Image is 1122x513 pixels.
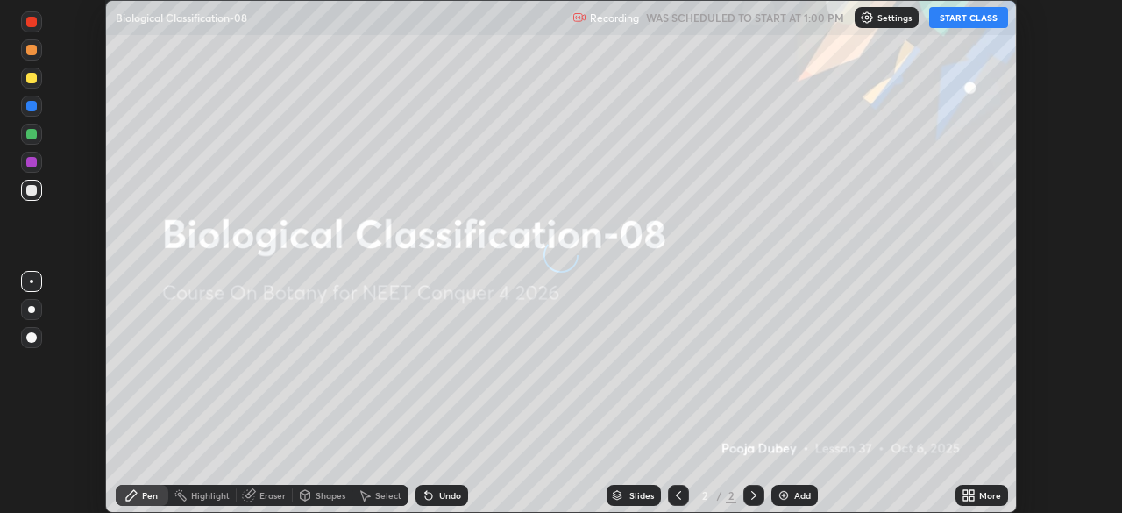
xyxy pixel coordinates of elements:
div: Select [375,491,401,500]
div: Shapes [316,491,345,500]
p: Biological Classification-08 [116,11,247,25]
div: 2 [696,490,714,501]
div: More [979,491,1001,500]
div: Eraser [259,491,286,500]
div: Undo [439,491,461,500]
img: class-settings-icons [860,11,874,25]
div: Add [794,491,811,500]
button: START CLASS [929,7,1008,28]
div: Pen [142,491,158,500]
div: Slides [629,491,654,500]
div: / [717,490,722,501]
img: add-slide-button [777,488,791,502]
div: Highlight [191,491,230,500]
p: Settings [877,13,912,22]
p: Recording [590,11,639,25]
div: 2 [726,488,736,503]
img: recording.375f2c34.svg [572,11,586,25]
h5: WAS SCHEDULED TO START AT 1:00 PM [646,10,844,25]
